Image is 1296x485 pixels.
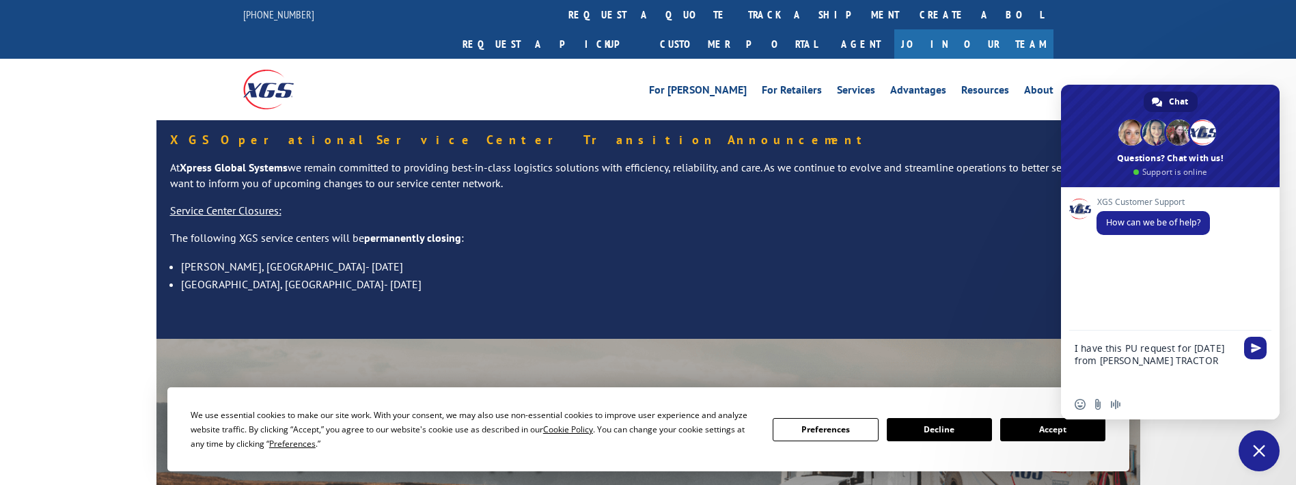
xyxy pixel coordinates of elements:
div: We use essential cookies to make our site work. With your consent, we may also use non-essential ... [191,408,756,451]
div: Cookie Consent Prompt [167,387,1129,471]
p: The following XGS service centers will be : [170,230,1127,258]
a: Services [837,85,875,100]
a: Agent [827,29,894,59]
a: Request a pickup [452,29,650,59]
li: [GEOGRAPHIC_DATA], [GEOGRAPHIC_DATA]- [DATE] [181,275,1127,293]
textarea: Compose your message... [1075,331,1239,389]
span: Chat [1169,92,1188,112]
a: For [PERSON_NAME] [649,85,747,100]
span: Send a file [1092,399,1103,410]
h5: XGS Operational Service Center Transition Announcement [170,134,1127,146]
span: Send [1244,337,1267,359]
button: Decline [887,418,992,441]
a: Close chat [1239,430,1280,471]
p: At we remain committed to providing best-in-class logistics solutions with efficiency, reliabilit... [170,160,1127,204]
span: How can we be of help? [1106,217,1200,228]
a: For Retailers [762,85,822,100]
strong: Xpress Global Systems [180,161,288,174]
span: Preferences [269,438,316,449]
span: Cookie Policy [543,424,593,435]
a: About [1024,85,1053,100]
u: Service Center Closures: [170,204,281,217]
span: XGS Customer Support [1097,197,1210,207]
a: Advantages [890,85,946,100]
a: Join Our Team [894,29,1053,59]
a: Customer Portal [650,29,827,59]
span: Audio message [1110,399,1121,410]
a: Resources [961,85,1009,100]
a: [PHONE_NUMBER] [243,8,314,21]
li: [PERSON_NAME], [GEOGRAPHIC_DATA]- [DATE] [181,258,1127,275]
span: Insert an emoji [1075,399,1086,410]
strong: permanently closing [364,231,461,245]
button: Accept [1000,418,1105,441]
button: Preferences [773,418,878,441]
a: Chat [1144,92,1198,112]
